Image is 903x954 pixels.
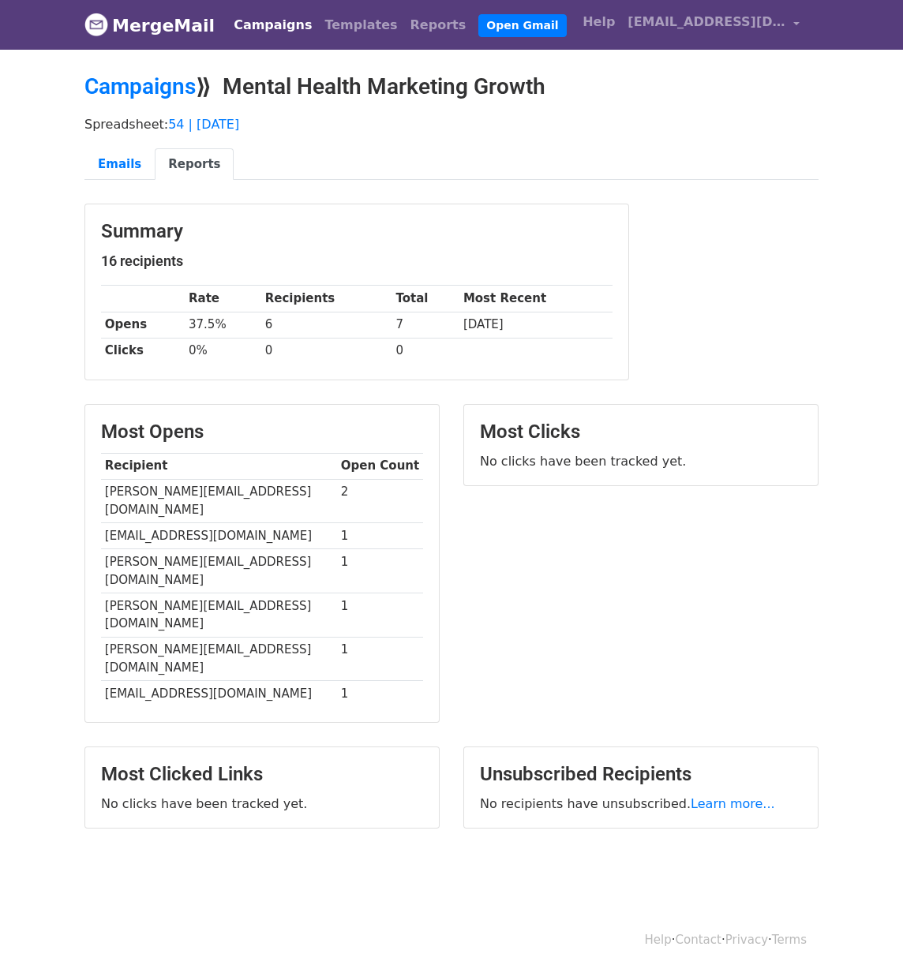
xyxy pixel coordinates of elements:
a: Emails [84,148,155,181]
th: Opens [101,312,185,338]
td: [PERSON_NAME][EMAIL_ADDRESS][DOMAIN_NAME] [101,637,337,681]
th: Total [392,286,459,312]
th: Open Count [337,453,423,479]
a: Help [645,933,672,947]
a: Help [576,6,621,38]
a: Templates [318,9,403,41]
h2: ⟫ Mental Health Marketing Growth [84,73,819,100]
td: 1 [337,549,423,593]
td: [DATE] [459,312,613,338]
h5: 16 recipients [101,253,613,270]
td: 1 [337,593,423,637]
p: No clicks have been tracked yet. [101,795,423,812]
a: Reports [155,148,234,181]
td: 0% [185,338,261,364]
th: Clicks [101,338,185,364]
a: Contact [676,933,721,947]
td: 37.5% [185,312,261,338]
td: [EMAIL_ADDRESS][DOMAIN_NAME] [101,681,337,707]
a: Reports [404,9,473,41]
h3: Summary [101,220,613,243]
a: MergeMail [84,9,215,42]
a: Learn more... [691,796,775,811]
td: 1 [337,637,423,681]
h3: Most Opens [101,421,423,443]
a: [EMAIL_ADDRESS][DOMAIN_NAME] [621,6,806,43]
p: No recipients have unsubscribed. [480,795,802,812]
td: [PERSON_NAME][EMAIL_ADDRESS][DOMAIN_NAME] [101,593,337,637]
td: [PERSON_NAME][EMAIL_ADDRESS][DOMAIN_NAME] [101,479,337,523]
img: MergeMail logo [84,13,108,36]
p: Spreadsheet: [84,116,819,133]
td: 1 [337,681,423,707]
td: 0 [392,338,459,364]
th: Recipients [261,286,392,312]
span: [EMAIL_ADDRESS][DOMAIN_NAME] [628,13,785,32]
td: [EMAIL_ADDRESS][DOMAIN_NAME] [101,523,337,549]
td: 0 [261,338,392,364]
iframe: Chat Widget [824,878,903,954]
th: Recipient [101,453,337,479]
td: [PERSON_NAME][EMAIL_ADDRESS][DOMAIN_NAME] [101,549,337,593]
h3: Unsubscribed Recipients [480,763,802,786]
td: 6 [261,312,392,338]
td: 2 [337,479,423,523]
th: Rate [185,286,261,312]
td: 7 [392,312,459,338]
td: 1 [337,523,423,549]
a: Terms [772,933,807,947]
a: 54 | [DATE] [168,117,239,132]
a: Campaigns [227,9,318,41]
a: Open Gmail [478,14,566,37]
p: No clicks have been tracked yet. [480,453,802,470]
h3: Most Clicked Links [101,763,423,786]
a: Privacy [725,933,768,947]
th: Most Recent [459,286,613,312]
a: Campaigns [84,73,196,99]
h3: Most Clicks [480,421,802,443]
